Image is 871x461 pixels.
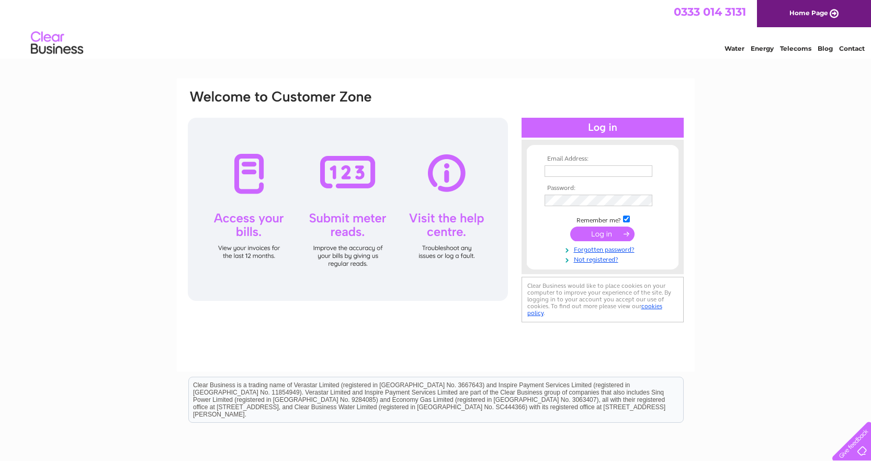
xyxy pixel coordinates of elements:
[818,44,833,52] a: Blog
[545,254,663,264] a: Not registered?
[751,44,774,52] a: Energy
[545,244,663,254] a: Forgotten password?
[542,214,663,224] td: Remember me?
[30,27,84,59] img: logo.png
[527,302,662,317] a: cookies policy
[839,44,865,52] a: Contact
[725,44,744,52] a: Water
[780,44,811,52] a: Telecoms
[542,185,663,192] th: Password:
[189,6,683,51] div: Clear Business is a trading name of Verastar Limited (registered in [GEOGRAPHIC_DATA] No. 3667643...
[542,155,663,163] th: Email Address:
[522,277,684,322] div: Clear Business would like to place cookies on your computer to improve your experience of the sit...
[570,227,635,241] input: Submit
[674,5,746,18] a: 0333 014 3131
